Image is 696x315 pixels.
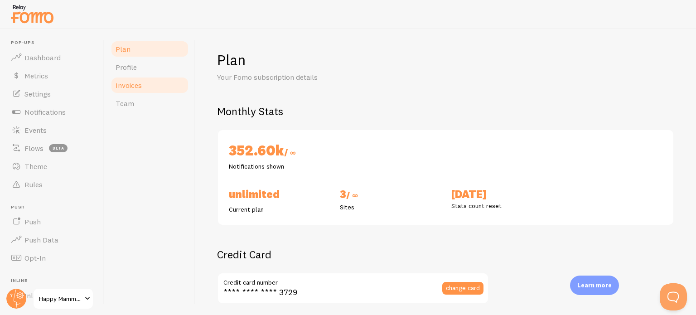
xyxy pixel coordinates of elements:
a: Theme [5,157,99,175]
div: Learn more [570,276,619,295]
span: / ∞ [346,190,358,200]
a: Opt-In [5,249,99,267]
span: / ∞ [284,147,296,158]
span: Inline [11,278,99,284]
h2: 352.60k [229,141,329,162]
a: Plan [110,40,189,58]
h2: Credit Card [217,247,489,262]
span: Profile [116,63,137,72]
span: Push Data [24,235,58,244]
a: Metrics [5,67,99,85]
span: Dashboard [24,53,61,62]
span: Happy Mammoth US [39,293,82,304]
h1: Plan [217,51,674,69]
h2: 3 [340,187,440,203]
span: Settings [24,89,51,98]
span: Team [116,99,134,108]
a: Team [110,94,189,112]
a: Invoices [110,76,189,94]
a: Profile [110,58,189,76]
a: Rules [5,175,99,194]
span: Rules [24,180,43,189]
p: Notifications shown [229,162,329,171]
a: Happy Mammoth US [33,288,94,310]
span: Push [24,217,41,226]
a: Push Data [5,231,99,249]
iframe: Help Scout Beacon - Open [660,283,687,310]
a: Inline [5,286,99,305]
a: Settings [5,85,99,103]
h2: Unlimited [229,187,329,201]
a: Push [5,213,99,231]
span: change card [446,285,480,291]
span: Theme [24,162,47,171]
span: Events [24,126,47,135]
p: Current plan [229,205,329,214]
span: Plan [116,44,130,53]
p: Stats count reset [451,201,551,210]
p: Learn more [577,281,612,290]
p: Sites [340,203,440,212]
a: Flows beta [5,139,99,157]
span: Opt-In [24,253,46,262]
h2: Monthly Stats [217,104,674,118]
span: Notifications [24,107,66,116]
p: Your Fomo subscription details [217,72,435,82]
span: Pop-ups [11,40,99,46]
a: Dashboard [5,48,99,67]
span: Invoices [116,81,142,90]
span: Flows [24,144,43,153]
a: Notifications [5,103,99,121]
h2: [DATE] [451,187,551,201]
a: Events [5,121,99,139]
button: change card [442,282,483,295]
img: fomo-relay-logo-orange.svg [10,2,55,25]
label: Credit card number [217,272,489,288]
span: Metrics [24,71,48,80]
span: beta [49,144,68,152]
span: Push [11,204,99,210]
